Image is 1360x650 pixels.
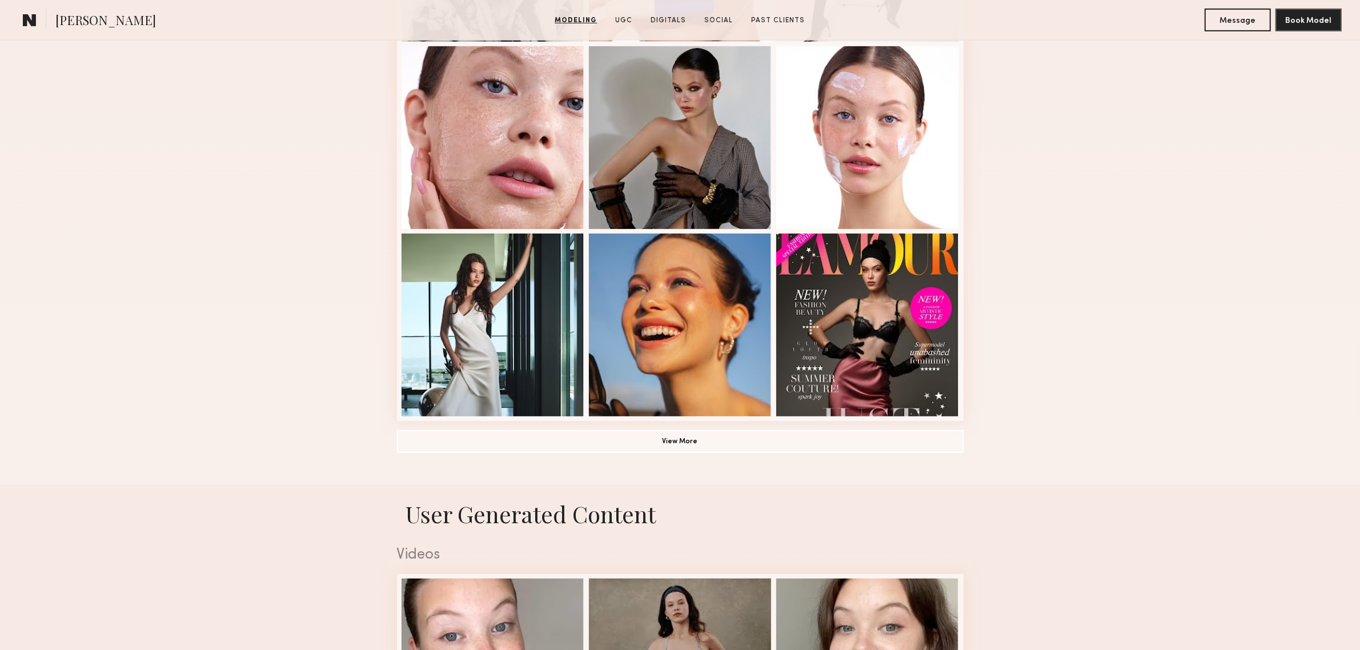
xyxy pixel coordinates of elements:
a: Modeling [551,15,602,26]
a: Social [700,15,738,26]
span: [PERSON_NAME] [55,11,156,31]
div: Videos [397,548,964,563]
a: Past Clients [747,15,810,26]
button: Book Model [1275,9,1342,31]
h1: User Generated Content [388,499,973,529]
button: View More [397,430,964,453]
a: Digitals [647,15,691,26]
button: Message [1205,9,1271,31]
a: UGC [611,15,637,26]
a: Book Model [1275,15,1342,25]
